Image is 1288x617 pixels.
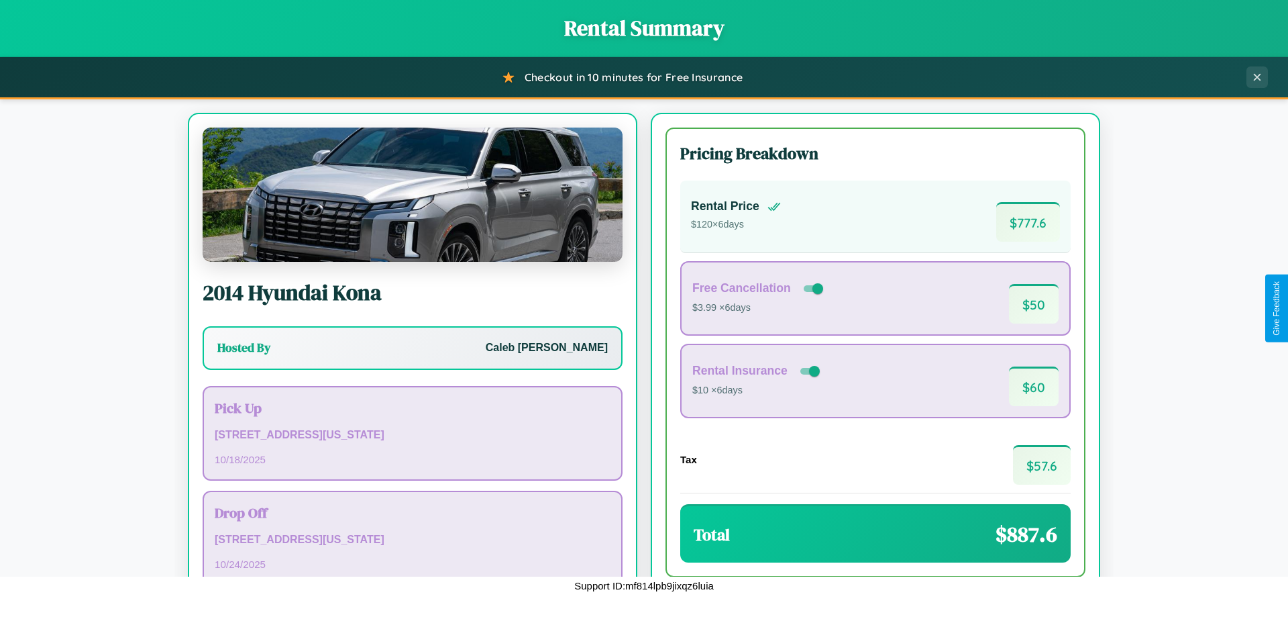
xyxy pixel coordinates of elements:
[692,281,791,295] h4: Free Cancellation
[217,340,270,356] h3: Hosted By
[996,202,1060,242] span: $ 777.6
[215,530,610,550] p: [STREET_ADDRESS][US_STATE]
[1009,284,1059,324] span: $ 50
[692,382,822,399] p: $10 × 6 days
[996,520,1057,549] span: $ 887.6
[694,524,730,546] h3: Total
[692,299,826,317] p: $3.99 × 6 days
[692,364,788,378] h4: Rental Insurance
[680,142,1071,164] h3: Pricing Breakdown
[1272,281,1281,336] div: Give Feedback
[1009,367,1059,406] span: $ 60
[1013,445,1071,485] span: $ 57.6
[203,128,623,262] img: Hyundai Kona
[215,450,610,469] p: 10 / 18 / 2025
[574,577,714,595] p: Support ID: mf814lpb9jixqz6luia
[215,398,610,418] h3: Pick Up
[486,338,608,358] p: Caleb [PERSON_NAME]
[691,216,781,234] p: $ 120 × 6 days
[525,70,743,84] span: Checkout in 10 minutes for Free Insurance
[215,555,610,573] p: 10 / 24 / 2025
[13,13,1275,43] h1: Rental Summary
[691,199,759,213] h4: Rental Price
[215,426,610,445] p: [STREET_ADDRESS][US_STATE]
[203,278,623,307] h2: 2014 Hyundai Kona
[680,454,697,465] h4: Tax
[215,503,610,522] h3: Drop Off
